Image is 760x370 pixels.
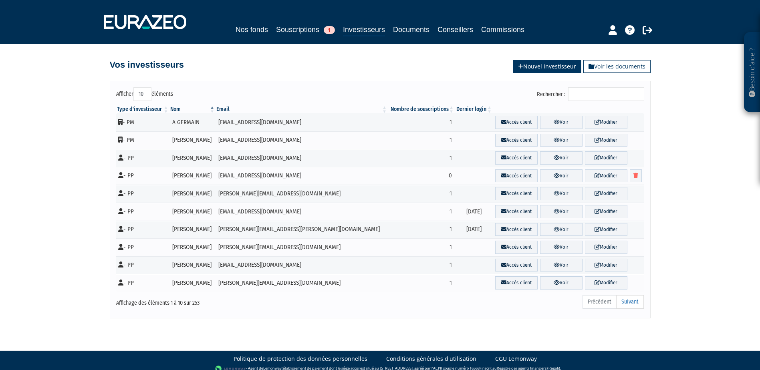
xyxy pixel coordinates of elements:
[116,113,169,131] td: - PM
[540,241,583,254] a: Voir
[110,60,184,70] h4: Vos investisseurs
[585,151,627,165] a: Modifier
[388,203,455,221] td: 1
[495,151,538,165] a: Accès client
[495,355,537,363] a: CGU Lemonway
[116,105,169,113] th: Type d'investisseur : activer pour trier la colonne par ordre croissant
[133,87,151,101] select: Afficheréléments
[437,24,473,35] a: Conseillers
[216,131,388,149] td: [EMAIL_ADDRESS][DOMAIN_NAME]
[116,221,169,239] td: - PP
[540,276,583,290] a: Voir
[585,241,627,254] a: Modifier
[116,87,173,101] label: Afficher éléments
[583,60,651,73] a: Voir les documents
[116,185,169,203] td: - PP
[169,185,216,203] td: [PERSON_NAME]
[455,203,493,221] td: [DATE]
[216,105,388,113] th: Email : activer pour trier la colonne par ordre croissant
[537,87,644,101] label: Rechercher :
[169,256,216,274] td: [PERSON_NAME]
[495,169,538,183] a: Accès client
[585,116,627,129] a: Modifier
[216,256,388,274] td: [EMAIL_ADDRESS][DOMAIN_NAME]
[540,116,583,129] a: Voir
[455,221,493,239] td: [DATE]
[388,167,455,185] td: 0
[616,295,644,309] a: Suivant
[388,274,455,292] td: 1
[236,24,268,35] a: Nos fonds
[216,221,388,239] td: [PERSON_NAME][EMAIL_ADDRESS][PERSON_NAME][DOMAIN_NAME]
[585,134,627,147] a: Modifier
[216,238,388,256] td: [PERSON_NAME][EMAIL_ADDRESS][DOMAIN_NAME]
[276,24,335,35] a: Souscriptions1
[116,256,169,274] td: - PP
[540,205,583,218] a: Voir
[455,105,493,113] th: Dernier login : activer pour trier la colonne par ordre croissant
[169,113,216,131] td: A GERMAIN
[388,105,455,113] th: Nombre de souscriptions : activer pour trier la colonne par ordre croissant
[388,113,455,131] td: 1
[388,185,455,203] td: 1
[495,241,538,254] a: Accès client
[169,167,216,185] td: [PERSON_NAME]
[388,238,455,256] td: 1
[216,274,388,292] td: [PERSON_NAME][EMAIL_ADDRESS][DOMAIN_NAME]
[169,274,216,292] td: [PERSON_NAME]
[540,223,583,236] a: Voir
[169,203,216,221] td: [PERSON_NAME]
[495,276,538,290] a: Accès client
[234,355,367,363] a: Politique de protection des données personnelles
[116,131,169,149] td: - PM
[116,274,169,292] td: - PP
[540,134,583,147] a: Voir
[104,15,186,29] img: 1732889491-logotype_eurazeo_blanc_rvb.png
[388,256,455,274] td: 1
[481,24,524,35] a: Commissions
[495,134,538,147] a: Accès client
[169,105,216,113] th: Nom : activer pour trier la colonne par ordre d&eacute;croissant
[216,149,388,167] td: [EMAIL_ADDRESS][DOMAIN_NAME]
[116,203,169,221] td: - PP
[540,151,583,165] a: Voir
[495,116,538,129] a: Accès client
[216,113,388,131] td: [EMAIL_ADDRESS][DOMAIN_NAME]
[495,223,538,236] a: Accès client
[393,24,429,35] a: Documents
[540,187,583,200] a: Voir
[495,187,538,200] a: Accès client
[116,238,169,256] td: - PP
[343,24,385,36] a: Investisseurs
[324,26,335,34] span: 1
[585,169,627,183] a: Modifier
[568,87,644,101] input: Rechercher :
[585,276,627,290] a: Modifier
[169,238,216,256] td: [PERSON_NAME]
[388,221,455,239] td: 1
[630,169,642,183] a: Supprimer
[388,149,455,167] td: 1
[495,205,538,218] a: Accès client
[116,294,329,307] div: Affichage des éléments 1 à 10 sur 253
[540,169,583,183] a: Voir
[216,167,388,185] td: [EMAIL_ADDRESS][DOMAIN_NAME]
[513,60,581,73] a: Nouvel investisseur
[493,105,644,113] th: &nbsp;
[169,131,216,149] td: [PERSON_NAME]
[585,223,627,236] a: Modifier
[540,259,583,272] a: Voir
[216,203,388,221] td: [EMAIL_ADDRESS][DOMAIN_NAME]
[585,259,627,272] a: Modifier
[386,355,476,363] a: Conditions générales d'utilisation
[169,149,216,167] td: [PERSON_NAME]
[116,149,169,167] td: - PP
[748,36,757,109] p: Besoin d'aide ?
[388,131,455,149] td: 1
[169,221,216,239] td: [PERSON_NAME]
[116,167,169,185] td: - PP
[585,187,627,200] a: Modifier
[495,259,538,272] a: Accès client
[216,185,388,203] td: [PERSON_NAME][EMAIL_ADDRESS][DOMAIN_NAME]
[585,205,627,218] a: Modifier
